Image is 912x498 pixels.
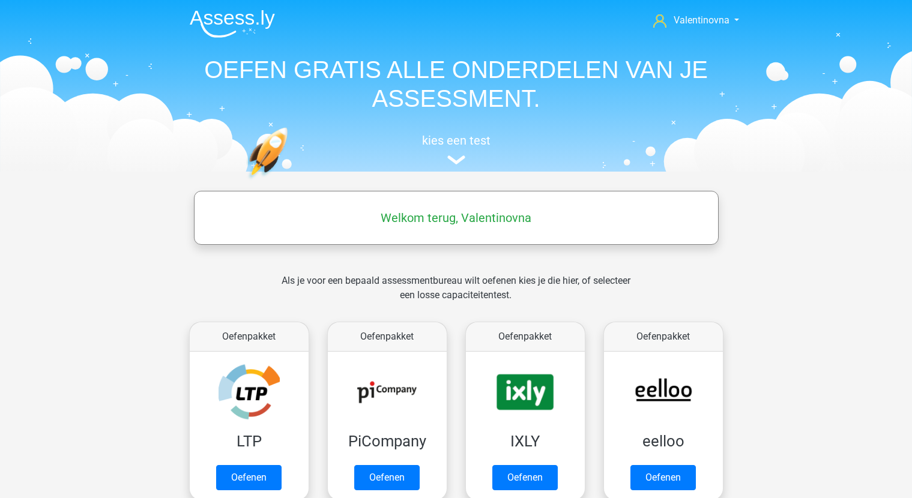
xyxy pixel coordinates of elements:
a: Oefenen [354,465,420,490]
a: Valentinovna [648,13,732,28]
h5: Welkom terug, Valentinovna [200,211,713,225]
a: Oefenen [492,465,558,490]
a: kies een test [180,133,732,165]
img: oefenen [246,127,334,236]
h5: kies een test [180,133,732,148]
span: Valentinovna [674,14,729,26]
a: Oefenen [630,465,696,490]
img: Assessly [190,10,275,38]
div: Als je voor een bepaald assessmentbureau wilt oefenen kies je die hier, of selecteer een losse ca... [272,274,640,317]
a: Oefenen [216,465,282,490]
h1: OEFEN GRATIS ALLE ONDERDELEN VAN JE ASSESSMENT. [180,55,732,113]
img: assessment [447,155,465,164]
